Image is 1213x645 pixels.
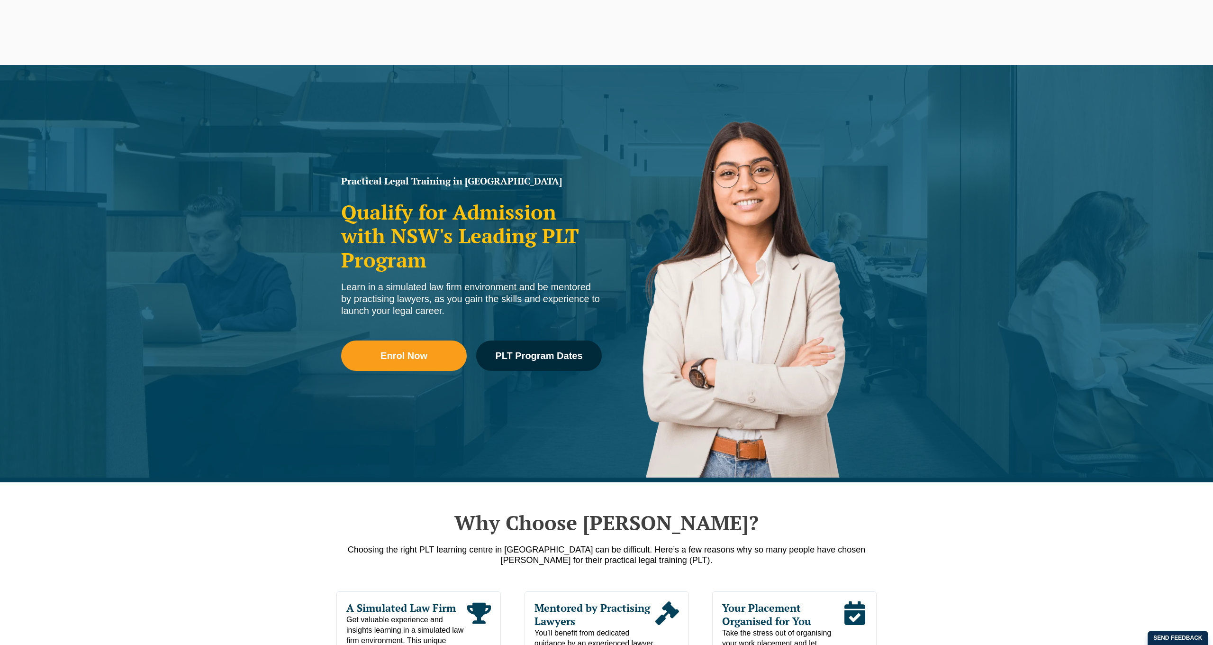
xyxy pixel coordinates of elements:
[341,200,602,272] h2: Qualify for Admission with NSW's Leading PLT Program
[336,511,877,534] h2: Why Choose [PERSON_NAME]?
[534,601,655,628] span: Mentored by Practising Lawyers
[336,544,877,565] p: Choosing the right PLT learning centre in [GEOGRAPHIC_DATA] can be difficult. Here’s a few reason...
[341,176,602,186] h1: Practical Legal Training in [GEOGRAPHIC_DATA]
[495,351,582,360] span: PLT Program Dates
[476,341,602,371] a: PLT Program Dates
[380,351,427,360] span: Enrol Now
[346,601,467,615] span: A Simulated Law Firm
[341,341,467,371] a: Enrol Now
[722,601,843,628] span: Your Placement Organised for You
[341,281,602,317] div: Learn in a simulated law firm environment and be mentored by practising lawyers, as you gain the ...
